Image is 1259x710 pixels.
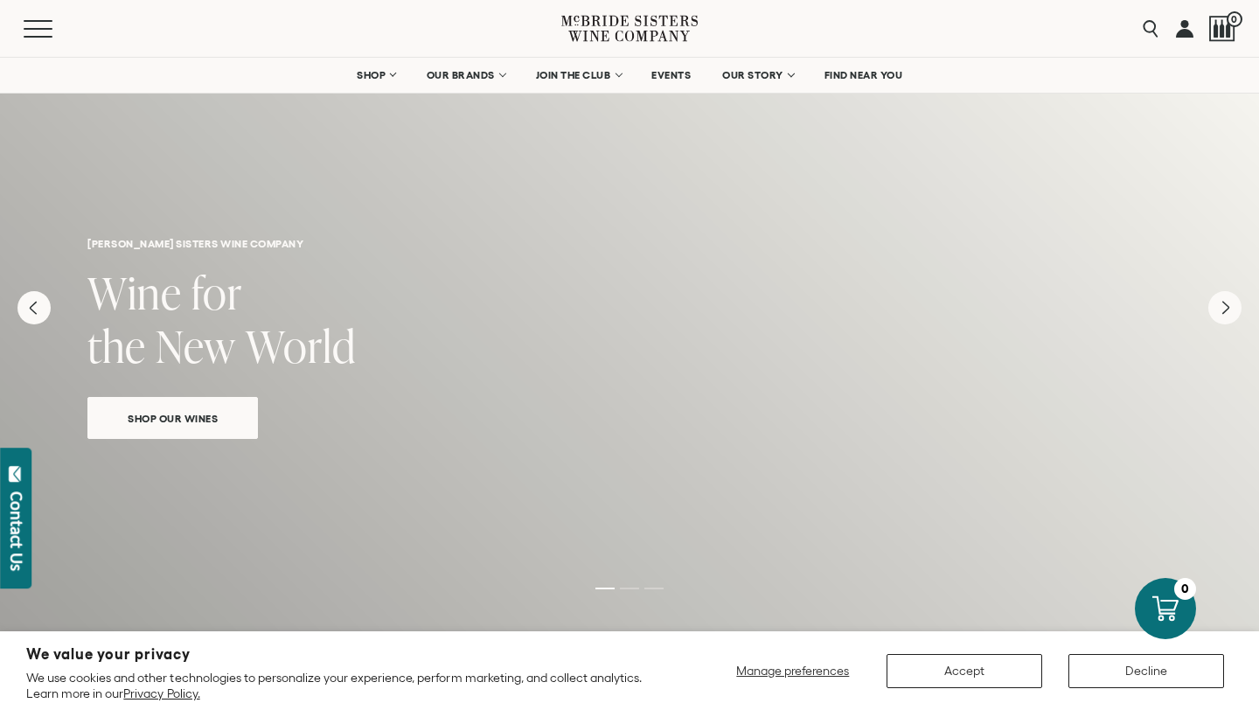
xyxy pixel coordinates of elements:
span: SHOP [357,69,386,81]
div: 0 [1174,578,1196,600]
a: JOIN THE CLUB [525,58,632,93]
span: Manage preferences [736,664,849,678]
a: OUR STORY [711,58,804,93]
li: Page dot 2 [620,588,639,589]
h2: We value your privacy [26,647,665,662]
span: the [87,316,146,376]
a: FIND NEAR YOU [813,58,915,93]
button: Manage preferences [726,654,860,688]
span: Wine [87,262,182,323]
a: EVENTS [640,58,702,93]
button: Previous [17,291,51,324]
h6: [PERSON_NAME] sisters wine company [87,238,1172,249]
span: for [191,262,242,323]
li: Page dot 1 [595,588,615,589]
button: Mobile Menu Trigger [24,20,87,38]
p: We use cookies and other technologies to personalize your experience, perform marketing, and coll... [26,670,665,701]
span: World [246,316,356,376]
span: New [156,316,236,376]
span: OUR STORY [722,69,783,81]
a: Privacy Policy. [123,686,199,700]
span: FIND NEAR YOU [824,69,903,81]
span: JOIN THE CLUB [536,69,611,81]
a: Shop Our Wines [87,397,258,439]
li: Page dot 3 [644,588,664,589]
button: Decline [1068,654,1224,688]
span: EVENTS [651,69,691,81]
div: Contact Us [8,491,25,571]
span: OUR BRANDS [427,69,495,81]
button: Next [1208,291,1242,324]
a: SHOP [345,58,407,93]
button: Accept [887,654,1042,688]
span: Shop Our Wines [97,408,248,428]
a: OUR BRANDS [415,58,516,93]
span: 0 [1227,11,1242,27]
